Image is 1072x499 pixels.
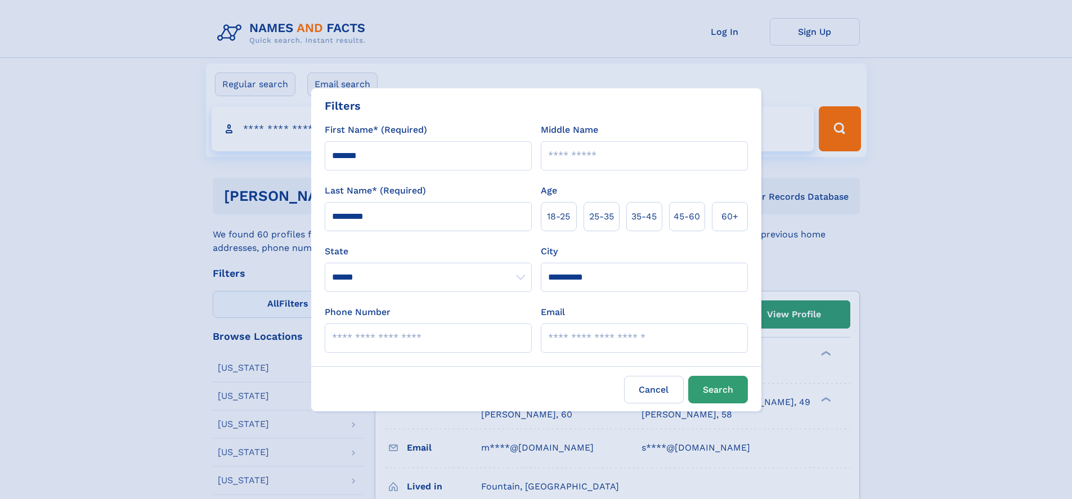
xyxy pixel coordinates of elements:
label: Email [541,305,565,319]
span: 18‑25 [547,210,570,223]
label: Phone Number [325,305,391,319]
span: 25‑35 [589,210,614,223]
label: Cancel [624,376,684,403]
span: 45‑60 [674,210,700,223]
div: Filters [325,97,361,114]
span: 35‑45 [631,210,657,223]
label: State [325,245,532,258]
label: Last Name* (Required) [325,184,426,197]
label: Age [541,184,557,197]
button: Search [688,376,748,403]
label: Middle Name [541,123,598,137]
label: City [541,245,558,258]
span: 60+ [721,210,738,223]
label: First Name* (Required) [325,123,427,137]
